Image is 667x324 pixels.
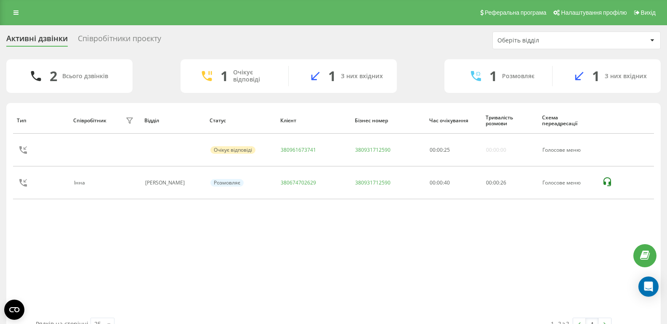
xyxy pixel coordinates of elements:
[62,73,108,80] div: Всього дзвінків
[638,277,659,297] div: Open Intercom Messenger
[73,118,106,124] div: Співробітник
[500,179,506,186] span: 26
[497,37,598,44] div: Оберіть відділ
[210,146,255,154] div: Очікує відповіді
[542,115,594,127] div: Схема переадресації
[493,179,499,186] span: 00
[280,118,347,124] div: Клієнт
[542,147,593,153] div: Голосове меню
[486,179,492,186] span: 00
[502,73,534,80] div: Розмовляє
[78,34,161,47] div: Співробітники проєкту
[592,68,600,84] div: 1
[50,68,57,84] div: 2
[485,9,547,16] span: Реферальна програма
[210,118,272,124] div: Статус
[437,146,443,153] span: 00
[6,34,68,47] div: Активні дзвінки
[144,118,202,124] div: Відділ
[145,180,201,186] div: [PERSON_NAME]
[281,146,316,153] a: 380961673741
[444,146,450,153] span: 25
[486,115,534,127] div: Тривалість розмови
[429,118,478,124] div: Час очікування
[605,73,647,80] div: З них вхідних
[17,118,65,124] div: Тип
[430,146,436,153] span: 00
[542,180,593,186] div: Голосове меню
[341,73,383,80] div: З них вхідних
[4,300,24,320] button: Open CMP widget
[486,180,506,186] div: : :
[486,147,506,153] div: 00:00:00
[489,68,497,84] div: 1
[221,68,228,84] div: 1
[355,146,391,153] a: 380931712590
[355,118,421,124] div: Бізнес номер
[430,147,450,153] div: : :
[74,180,87,186] div: Інна
[430,180,477,186] div: 00:00:40
[233,69,276,83] div: Очікує відповіді
[641,9,656,16] span: Вихід
[355,179,391,186] a: 380931712590
[328,68,336,84] div: 1
[281,179,316,186] a: 380674702629
[210,179,244,187] div: Розмовляє
[561,9,627,16] span: Налаштування профілю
